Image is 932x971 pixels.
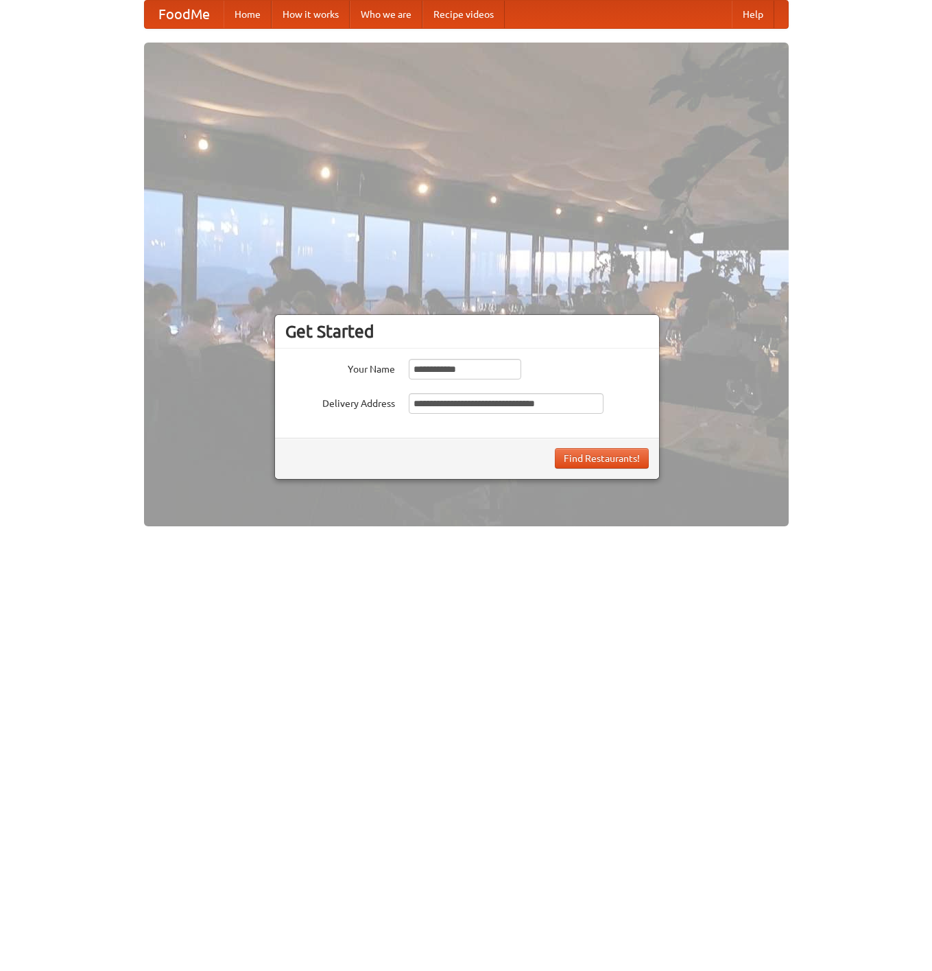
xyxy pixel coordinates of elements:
a: Who we are [350,1,422,28]
a: FoodMe [145,1,224,28]
label: Your Name [285,359,395,376]
a: Help [732,1,774,28]
button: Find Restaurants! [555,448,649,469]
a: How it works [272,1,350,28]
a: Home [224,1,272,28]
label: Delivery Address [285,393,395,410]
a: Recipe videos [422,1,505,28]
h3: Get Started [285,321,649,342]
